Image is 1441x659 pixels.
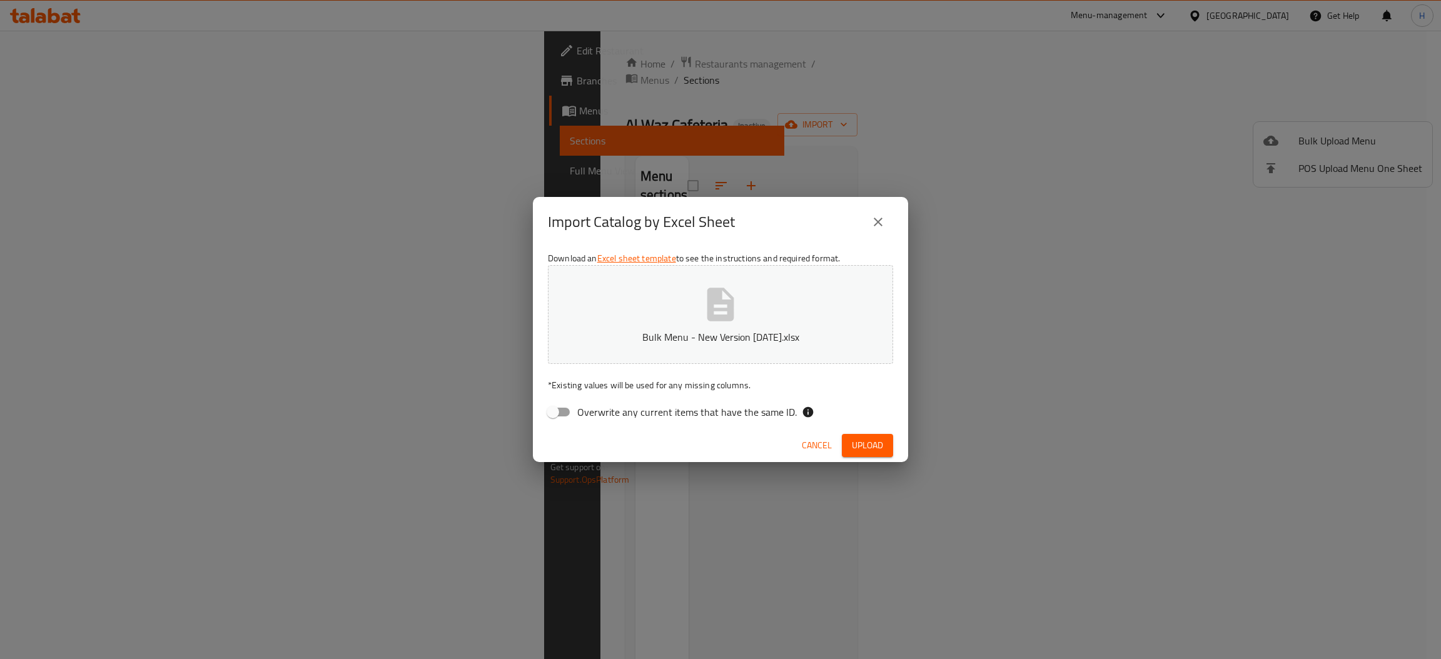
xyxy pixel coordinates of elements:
h2: Import Catalog by Excel Sheet [548,212,735,232]
p: Existing values will be used for any missing columns. [548,379,893,391]
div: Download an to see the instructions and required format. [533,247,908,428]
span: Upload [852,438,883,453]
span: Cancel [802,438,832,453]
button: close [863,207,893,237]
a: Excel sheet template [597,250,676,266]
button: Bulk Menu - New Version [DATE].xlsx [548,265,893,364]
button: Cancel [797,434,837,457]
span: Overwrite any current items that have the same ID. [577,405,797,420]
button: Upload [842,434,893,457]
p: Bulk Menu - New Version [DATE].xlsx [567,329,874,345]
